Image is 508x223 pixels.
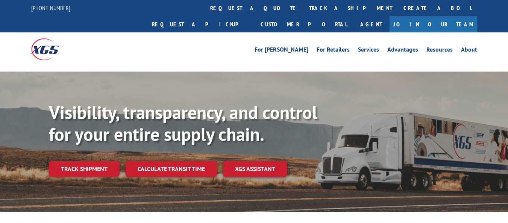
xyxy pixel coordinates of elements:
[387,47,418,55] a: Advantages
[49,101,317,146] b: Visibility, transparency, and control for your entire supply chain.
[126,161,217,177] a: Calculate transit time
[426,47,453,55] a: Resources
[353,16,390,32] a: Agent
[358,47,379,55] a: Services
[223,161,287,177] a: XGS ASSISTANT
[461,47,477,55] a: About
[49,161,120,177] a: Track shipment
[390,16,477,32] a: Join Our Team
[255,16,353,32] a: Customer Portal
[317,47,350,55] a: For Retailers
[146,16,255,32] a: Request a pickup
[255,47,308,55] a: For [PERSON_NAME]
[31,4,70,12] a: [PHONE_NUMBER]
